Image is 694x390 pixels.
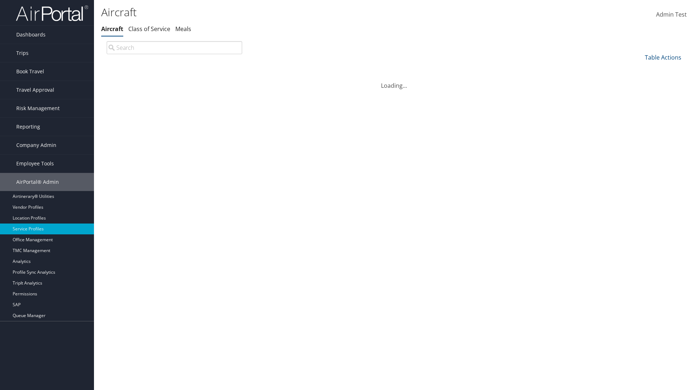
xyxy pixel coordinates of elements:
[16,62,44,81] span: Book Travel
[645,53,681,61] a: Table Actions
[101,5,492,20] h1: Aircraft
[16,44,29,62] span: Trips
[16,5,88,22] img: airportal-logo.png
[101,25,123,33] a: Aircraft
[16,155,54,173] span: Employee Tools
[16,136,56,154] span: Company Admin
[16,99,60,117] span: Risk Management
[16,26,46,44] span: Dashboards
[107,41,242,54] input: Search
[101,73,687,90] div: Loading...
[175,25,191,33] a: Meals
[656,4,687,26] a: Admin Test
[16,118,40,136] span: Reporting
[128,25,170,33] a: Class of Service
[16,81,54,99] span: Travel Approval
[16,173,59,191] span: AirPortal® Admin
[656,10,687,18] span: Admin Test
